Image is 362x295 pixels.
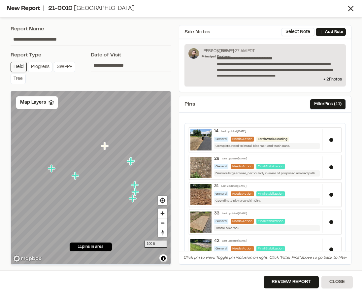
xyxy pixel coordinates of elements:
div: 28 [214,156,219,161]
div: Last updated [DATE] [222,239,247,243]
span: 11 pins in area [78,244,104,250]
div: Map marker [129,194,138,203]
div: Report Type [11,51,91,59]
div: Needs Action [231,246,254,251]
img: file [190,129,212,150]
p: + 2 Photo s [188,77,342,82]
button: Close [321,276,353,288]
div: Last updated [DATE] [221,184,247,188]
div: Needs Action [231,219,254,224]
div: 33 [214,211,219,216]
div: Map marker [131,181,140,189]
div: 42 [214,239,219,244]
button: FilterPins (11) [310,99,346,110]
img: file [190,157,212,178]
div: Complete. Need to install bike rack and trash cans. [214,143,320,149]
div: General [214,137,228,142]
span: ( 11 ) [334,101,342,108]
div: General [214,164,228,169]
span: Pins [184,100,195,108]
div: 14 [214,129,218,134]
button: Reset bearing to north [158,228,167,237]
button: Find my location [158,196,167,205]
div: Install bike rack. [214,225,320,231]
img: file [190,212,212,233]
div: Report Name [11,25,171,33]
span: [GEOGRAPHIC_DATA] [74,6,134,11]
img: file [190,184,212,205]
button: Toggle attribution [159,254,167,262]
div: Date of Visit [91,51,171,59]
canvas: Map [11,91,177,276]
div: Last updated [DATE] [221,130,246,134]
div: General [214,219,228,224]
div: Remove large stones, particularly in areas of proposed mowed path. [214,170,320,177]
div: Last updated [DATE] [222,157,247,161]
span: 21-0010 [48,6,73,11]
div: Click pin to view. Toggle pin inclusion on right. Click "Filter Pins" above to go back to filter [179,251,351,264]
a: SWPPP [54,62,75,72]
div: 100 ft [145,241,167,248]
div: 31 [214,184,219,189]
span: Final Stabilization [256,246,285,251]
div: Map marker [132,188,140,196]
div: General [214,191,228,196]
button: Zoom in [158,209,167,218]
span: Final Stabilization [256,164,285,169]
img: Kip Mumaw [188,48,199,59]
span: Final Stabilization [256,219,285,224]
div: Map marker [101,142,110,150]
button: Review Report [264,276,319,288]
div: Needs Action [231,164,254,169]
button: Select Note [281,28,314,36]
div: Map marker [127,157,136,165]
button: Zoom out [158,218,167,228]
span: Final Stabilization [256,191,285,196]
div: Map marker [127,157,135,166]
p: [DATE] 5:27 AM PDT [217,48,255,54]
div: Map marker [72,172,80,180]
div: General [214,246,228,251]
div: New Report [7,4,346,13]
img: file [190,239,212,260]
p: [PERSON_NAME] [202,48,234,54]
p: Add Note [325,29,343,35]
div: Needs Action [231,191,254,196]
div: Last updated [DATE] [222,212,247,216]
div: Needs Action [231,137,254,142]
div: Coordinate play area with City. [214,198,320,204]
span: Earthwork/Grading [256,137,289,142]
span: Site Notes [184,28,210,36]
p: Principal Engineer [202,54,234,59]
